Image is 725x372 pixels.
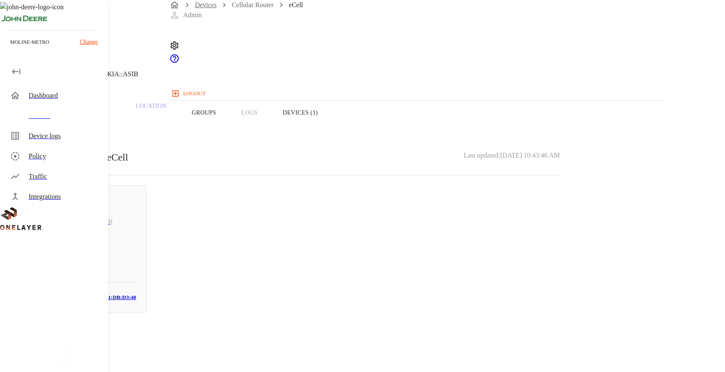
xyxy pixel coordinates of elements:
a: Location [123,86,179,139]
h3: Last updated: [DATE] 10:43:46 AM [464,150,560,165]
button: Devices (1) [270,86,330,139]
a: Devices [195,1,217,8]
a: logout [169,87,663,100]
a: Cellular Router [232,1,274,8]
p: Devices connected to eCell [20,150,128,165]
h3: C4:5A:B1:DB:D3:40 [87,293,136,302]
button: logout [169,87,209,100]
a: onelayer-support [169,58,180,65]
p: Admin [183,10,201,20]
button: Groups [179,86,229,139]
span: Support Portal [169,58,180,65]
